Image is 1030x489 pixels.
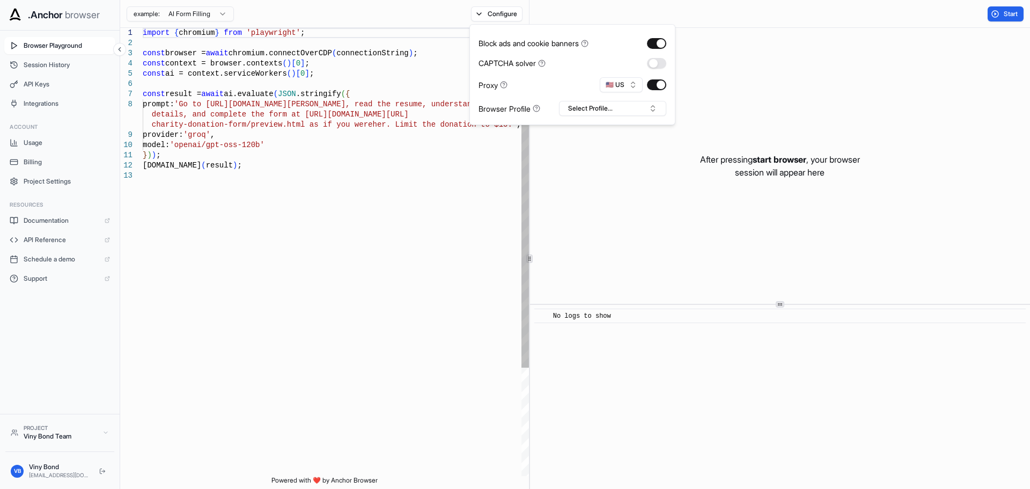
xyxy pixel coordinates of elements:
[29,463,91,471] div: Viny Bond
[120,69,133,79] div: 5
[24,255,99,264] span: Schedule a demo
[287,69,291,78] span: (
[174,100,364,108] span: 'Go to [URL][DOMAIN_NAME][PERSON_NAME], re
[224,28,242,37] span: from
[600,77,643,92] button: 🇺🇸 US
[10,201,110,209] h3: Resources
[120,150,133,160] div: 11
[174,28,179,37] span: {
[29,471,91,479] div: [EMAIL_ADDRESS][DOMAIN_NAME]
[143,100,174,108] span: prompt:
[24,158,110,166] span: Billing
[14,467,21,475] span: VB
[206,161,233,170] span: result
[143,69,165,78] span: const
[120,28,133,38] div: 1
[120,89,133,99] div: 7
[201,90,224,98] span: await
[206,49,229,57] span: await
[28,8,63,23] span: .Anchor
[6,6,24,24] img: Anchor Icon
[287,59,291,68] span: )
[479,103,540,114] div: Browser Profile
[165,49,206,57] span: browser =
[134,10,160,18] span: example:
[24,424,97,432] div: Project
[170,141,264,149] span: 'openai/gpt-oss-120b'
[291,69,296,78] span: )
[143,130,183,139] span: provider:
[4,251,115,268] a: Schedule a demo
[143,161,201,170] span: [DOMAIN_NAME]
[237,161,241,170] span: ;
[300,69,305,78] span: 0
[4,231,115,249] a: API Reference
[540,311,545,322] span: ​
[332,49,336,57] span: (
[24,274,99,283] span: Support
[156,151,160,159] span: ;
[24,138,110,147] span: Usage
[479,79,507,91] div: Proxy
[559,101,666,116] button: Select Profile...
[271,476,378,489] span: Powered with ❤️ by Anchor Browser
[282,59,286,68] span: (
[120,171,133,181] div: 13
[10,123,110,131] h3: Account
[183,130,210,139] span: 'groq'
[4,154,115,171] button: Billing
[305,69,309,78] span: ]
[300,59,305,68] span: ]
[274,90,278,98] span: (
[1004,10,1019,18] span: Start
[143,141,170,149] span: model:
[471,6,523,21] button: Configure
[120,99,133,110] div: 8
[4,212,115,229] a: Documentation
[24,236,99,244] span: API Reference
[4,270,115,287] a: Support
[113,43,126,56] button: Collapse sidebar
[120,38,133,48] div: 2
[143,59,165,68] span: const
[305,59,309,68] span: ;
[24,61,110,69] span: Session History
[96,465,109,478] button: Logout
[201,161,205,170] span: (
[4,76,115,93] button: API Keys
[147,151,151,159] span: )
[24,99,110,108] span: Integrations
[246,28,300,37] span: 'playwright'
[165,59,282,68] span: context = browser.contexts
[345,90,350,98] span: {
[152,120,373,129] span: charity-donation-form/preview.html as if you were
[336,49,408,57] span: connectionString
[310,69,314,78] span: ;
[296,59,300,68] span: 0
[409,49,413,57] span: )
[296,69,300,78] span: [
[224,90,273,98] span: ai.evaluate
[341,90,345,98] span: (
[143,49,165,57] span: const
[143,151,147,159] span: }
[143,90,165,98] span: const
[143,28,170,37] span: import
[988,6,1024,21] button: Start
[152,151,156,159] span: )
[120,160,133,171] div: 12
[278,90,296,98] span: JSON
[5,420,114,445] button: ProjectViny Bond Team
[120,48,133,59] div: 3
[753,154,806,165] span: start browser
[291,59,296,68] span: [
[120,140,133,150] div: 10
[165,90,201,98] span: result =
[372,120,517,129] span: her. Limit the donation to $10.'
[4,95,115,112] button: Integrations
[120,59,133,69] div: 4
[152,110,328,119] span: details, and complete the form at [URL]
[120,130,133,140] div: 9
[4,56,115,74] button: Session History
[210,130,215,139] span: ,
